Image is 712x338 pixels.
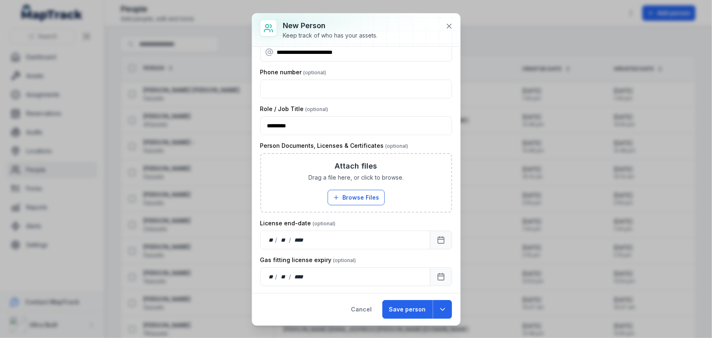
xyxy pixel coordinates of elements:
[292,236,307,244] div: year,
[275,236,278,244] div: /
[283,31,378,40] div: Keep track of who has your assets.
[289,236,292,244] div: /
[260,256,356,264] label: Gas fitting license expiry
[278,273,289,281] div: month,
[278,236,289,244] div: month,
[267,273,275,281] div: day,
[260,142,408,150] label: Person Documents, Licenses & Certificates
[260,68,326,76] label: Phone number
[260,219,336,227] label: License end-date
[260,105,328,113] label: Role / Job Title
[328,190,385,205] button: Browse Files
[292,273,307,281] div: year,
[308,173,404,182] span: Drag a file here, or click to browse.
[430,267,452,286] button: Calendar
[344,300,379,319] button: Cancel
[335,160,377,172] h3: Attach files
[382,300,433,319] button: Save person
[267,236,275,244] div: day,
[289,273,292,281] div: /
[430,231,452,249] button: Calendar
[283,20,378,31] h3: New person
[275,273,278,281] div: /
